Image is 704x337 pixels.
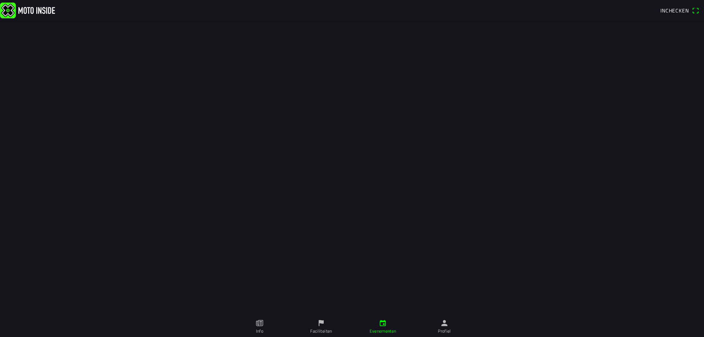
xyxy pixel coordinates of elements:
[440,319,448,327] ion-icon: person
[370,328,396,334] ion-label: Evenementen
[438,328,451,334] ion-label: Profiel
[310,328,332,334] ion-label: Faciliteiten
[256,319,264,327] ion-icon: paper
[317,319,325,327] ion-icon: flag
[256,328,263,334] ion-label: Info
[657,4,703,17] a: Incheckenqr scanner
[660,7,689,14] span: Inchecken
[379,319,387,327] ion-icon: calendar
